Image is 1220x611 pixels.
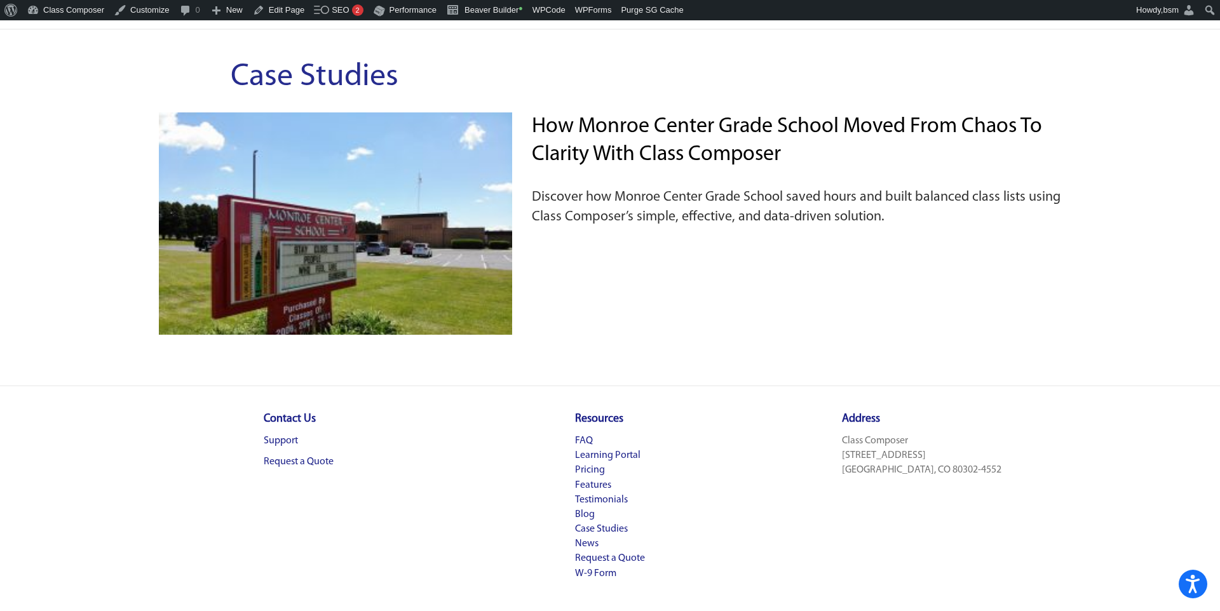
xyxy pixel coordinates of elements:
div: 2 [352,4,363,16]
h4: Address [842,412,1001,427]
h4: Contact Us [264,412,334,427]
a: Features [575,480,611,490]
a: Request a Quote [575,553,645,563]
a: Request a Quote [264,457,334,467]
a: Learning Portal [575,450,640,460]
h4: Resources [575,412,645,427]
a: W-9 Form [575,568,616,579]
a: Pricing [575,465,605,475]
span: • [518,3,522,15]
p: Discover how Monroe Center Grade School saved hours and built balanced class lists using Class Co... [532,175,1061,227]
a: FAQ [575,436,593,446]
a: How Monroe Center Grade School Moved from Chaos to Clarity with Class Composer [532,116,1042,166]
h1: Case Studies [231,55,989,100]
a: Case Studies [575,524,628,534]
span: bsm [1163,5,1179,15]
a: Support [264,436,298,446]
a: Testimonials [575,495,628,505]
p: Class Composer [STREET_ADDRESS] [GEOGRAPHIC_DATA], CO 80302-4552 [842,434,1001,478]
a: News [575,539,599,549]
img: Monroe Center School [159,112,512,377]
a: Blog [575,509,595,520]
